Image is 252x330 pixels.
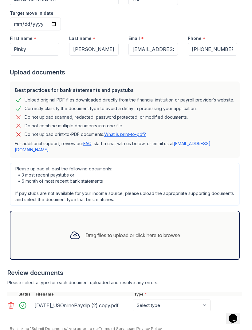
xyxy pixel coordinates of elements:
label: Phone [188,35,202,42]
div: Upload documents [10,68,242,77]
div: Drag files to upload or click here to browse [85,232,180,239]
iframe: chat widget [226,305,246,324]
div: Filename [34,292,133,297]
label: Target move in date [10,10,53,16]
div: Best practices for bank statements and paystubs [15,86,235,94]
div: Do not combine multiple documents into one file. [25,122,123,129]
div: Please select a type for each document uploaded and resolve any errors. [7,280,242,286]
label: First name [10,35,33,42]
div: [DATE]_USOnlinePayslip (2) copy.pdf [34,300,130,310]
div: Status [17,292,34,297]
div: Type [133,292,242,297]
p: For additional support, review our , start a chat with us below, or email us at [15,141,235,153]
div: Review documents [7,268,242,277]
label: Last name [69,35,92,42]
div: Upload original PDF files downloaded directly from the financial institution or payroll provider’... [25,96,234,104]
a: [EMAIL_ADDRESS][DOMAIN_NAME] [15,141,211,152]
div: Correctly classify the document type to avoid a delay in processing your application. [25,105,197,112]
a: What is print-to-pdf? [104,132,146,137]
div: Do not upload scanned, redacted, password protected, or modified documents. [25,113,188,121]
div: Please upload at least the following documents: • 3 most recent paystubs or • 6 month of most rec... [10,163,240,206]
p: Do not upload print-to-PDF documents. [25,131,146,137]
a: FAQ [83,141,91,146]
label: Email [128,35,140,42]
